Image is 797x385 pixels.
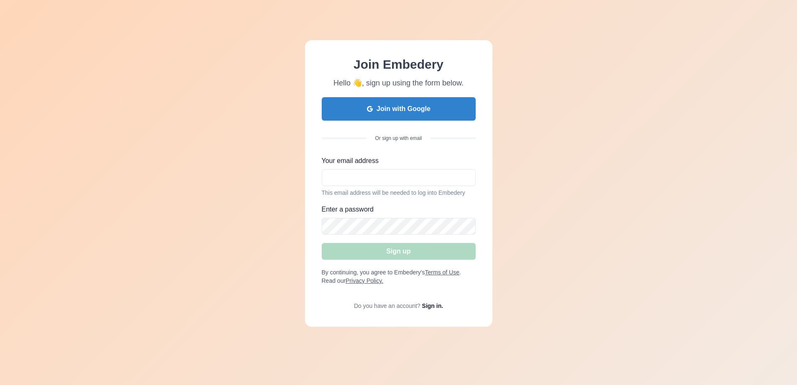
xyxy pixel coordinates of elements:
label: Enter a password [322,204,471,214]
span: Or sign up with email [366,135,430,142]
h1: Join Embedery [333,57,464,72]
button: Join with Google [322,97,476,121]
a: Terms of Use [425,269,459,276]
a: Privacy Policy. [346,277,383,284]
div: This email address will be needed to log into Embedery [322,189,476,196]
p: By continuing, you agree to Embedery's . Read our [322,268,476,285]
span: Do you have an account? [354,302,420,309]
button: Sign up [322,243,476,260]
label: Your email address [322,156,471,166]
a: Sign in. [422,302,443,309]
p: Hello 👋, sign up using the form below. [333,77,464,89]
